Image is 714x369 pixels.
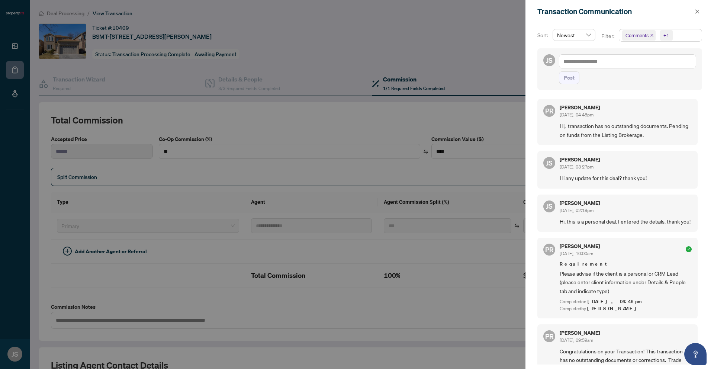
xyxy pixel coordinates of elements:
[684,343,707,365] button: Open asap
[695,9,700,14] span: close
[546,158,553,168] span: JS
[663,32,669,39] div: +1
[537,6,692,17] div: Transaction Communication
[560,244,600,249] h5: [PERSON_NAME]
[560,112,594,118] span: [DATE], 04:48pm
[545,331,554,341] span: PR
[560,330,600,336] h5: [PERSON_NAME]
[588,298,643,305] span: [DATE], 04:46pm
[560,269,692,295] span: Please advise if the client is a personal or CRM Lead (please enter client information under Deta...
[560,298,692,305] div: Completed on
[545,244,554,255] span: PR
[560,122,692,139] span: Hi, transaction has no outstanding documents. Pending on funds from the Listing Brokerage.
[560,174,692,182] span: Hi any update for this deal? thank you!
[560,105,600,110] h5: [PERSON_NAME]
[622,30,656,41] span: Comments
[546,201,553,211] span: JS
[560,164,594,170] span: [DATE], 03:27pm
[560,305,692,312] div: Completed by
[559,71,579,84] button: Post
[560,251,593,256] span: [DATE], 10:00am
[601,32,615,40] p: Filter:
[560,260,692,268] span: Requirement
[560,200,600,206] h5: [PERSON_NAME]
[686,246,692,252] span: check-circle
[546,55,553,65] span: JS
[537,31,550,39] p: Sort:
[545,106,554,116] span: PR
[625,32,649,39] span: Comments
[560,337,593,343] span: [DATE], 09:59am
[650,33,654,37] span: close
[560,157,600,162] h5: [PERSON_NAME]
[560,208,594,213] span: [DATE], 02:18pm
[560,217,692,226] span: Hi, this is a personal deal. I entered the details. thank you!
[587,305,640,312] span: [PERSON_NAME]
[557,29,591,41] span: Newest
